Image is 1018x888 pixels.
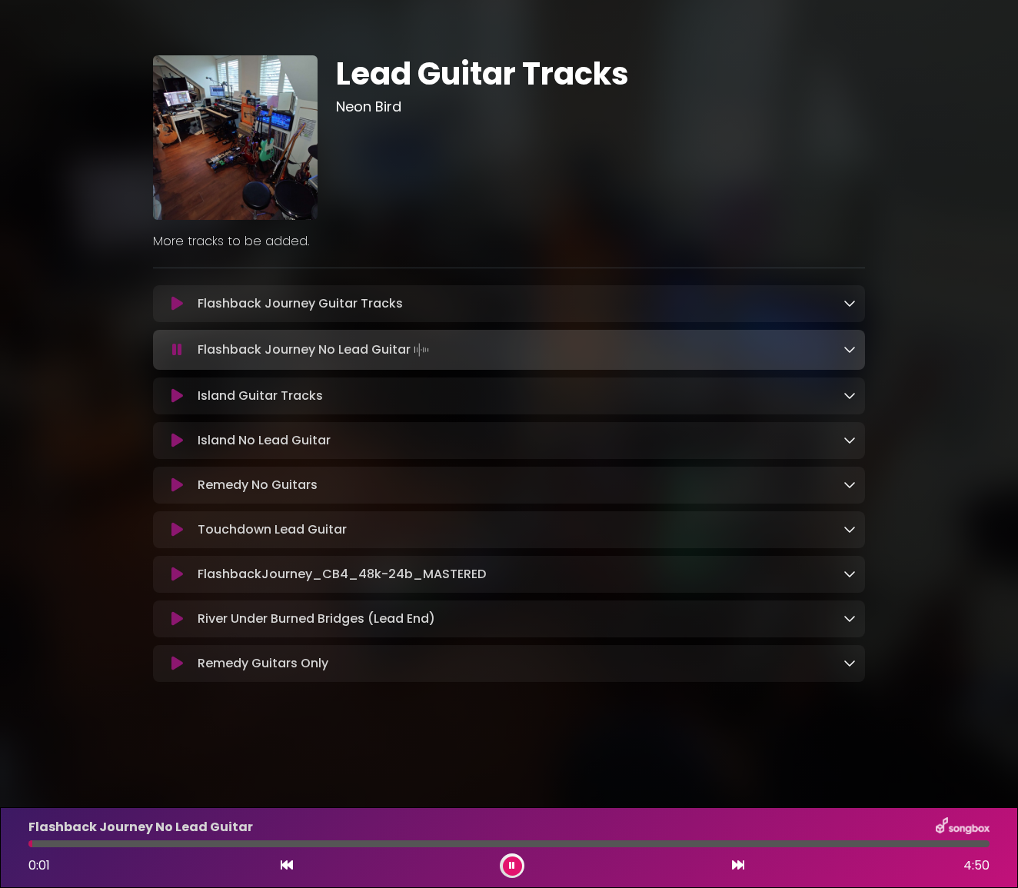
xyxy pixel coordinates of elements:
[198,339,432,361] p: Flashback Journey No Lead Guitar
[198,565,486,584] p: FlashbackJourney_CB4_48k-24b_MASTERED
[198,654,328,673] p: Remedy Guitars Only
[336,98,866,115] h3: Neon Bird
[198,476,318,494] p: Remedy No Guitars
[198,294,403,313] p: Flashback Journey Guitar Tracks
[336,55,866,92] h1: Lead Guitar Tracks
[411,339,432,361] img: waveform4.gif
[198,610,435,628] p: River Under Burned Bridges (Lead End)
[198,387,323,405] p: Island Guitar Tracks
[153,55,318,220] img: rmArDJfHT6qm0tY6uTOw
[198,431,331,450] p: Island No Lead Guitar
[153,232,865,251] p: More tracks to be added.
[198,520,347,539] p: Touchdown Lead Guitar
